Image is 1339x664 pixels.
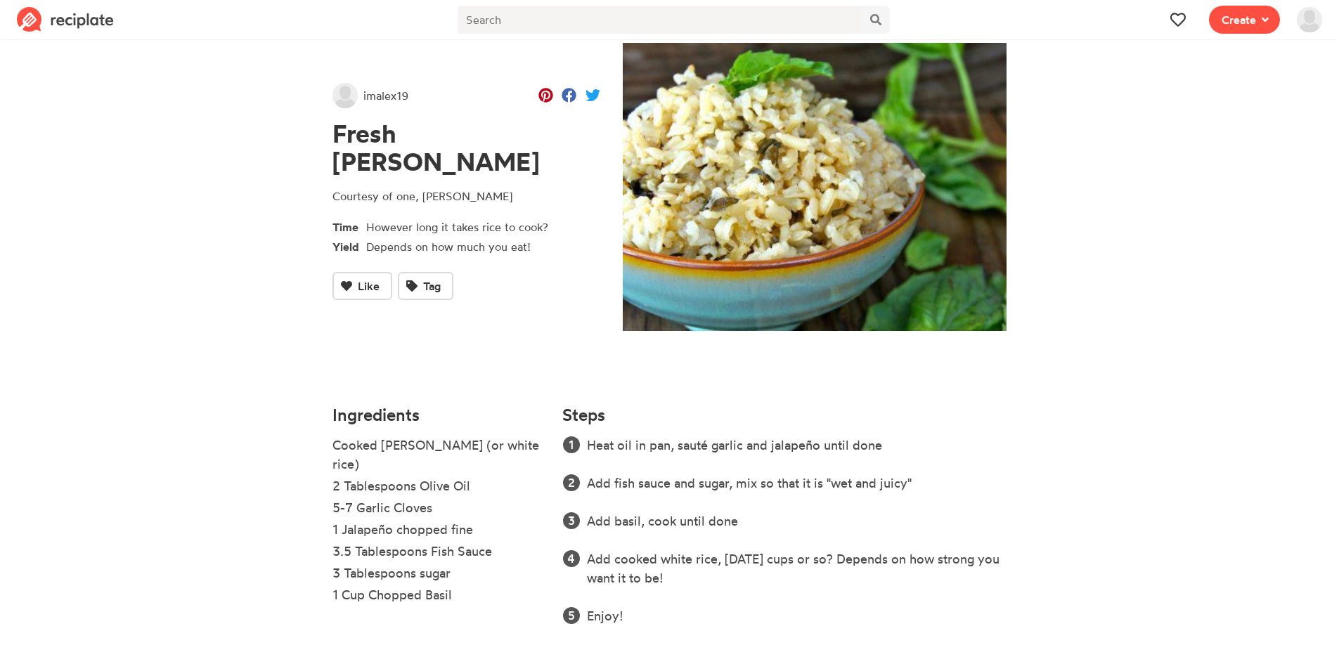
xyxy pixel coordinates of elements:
[1297,7,1322,32] img: User's avatar
[332,585,546,607] li: 1 Cup Chopped Basil
[623,43,1007,331] img: Recipe of Fresh Basil Rice by imalex19
[398,272,453,300] button: Tag
[587,549,1007,587] li: Add cooked white rice, [DATE] cups or so? Depends on how strong you want it to be!
[332,542,546,564] li: 3.5 Tablespoons Fish Sauce
[587,606,1007,625] li: Enjoy!
[366,240,531,254] span: Depends on how much you eat!
[587,474,1007,493] li: Add fish sauce and sugar, mix so that it is "wet and juicy"
[332,216,366,235] span: Time
[332,188,600,204] p: Courtesy of one, [PERSON_NAME]
[332,119,600,176] h1: Fresh [PERSON_NAME]
[587,436,1007,455] li: Heat oil in pan, sauté garlic and jalapeño until done
[587,512,1007,530] li: Add basil, cook until done
[423,278,441,294] span: Tag
[358,278,380,294] span: Like
[366,220,548,234] span: However long it takes rice to cook?
[332,235,366,255] span: Yield
[1222,11,1256,28] span: Create
[458,6,862,34] input: Search
[332,436,546,476] li: Cooked [PERSON_NAME] (or white rice)
[332,520,546,542] li: 1 Jalapeño chopped fine
[332,564,546,585] li: 3 Tablespoons sugar
[332,476,546,498] li: 2 Tablespoons Olive Oil
[363,87,409,104] span: imalex19
[1209,6,1280,34] button: Create
[17,7,114,32] img: Reciplate
[332,405,546,424] h4: Ingredients
[332,272,392,300] button: Like
[332,498,546,520] li: 5-7 Garlic Cloves
[562,405,605,424] h4: Steps
[332,83,409,108] a: imalex19
[332,83,358,108] img: User's avatar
